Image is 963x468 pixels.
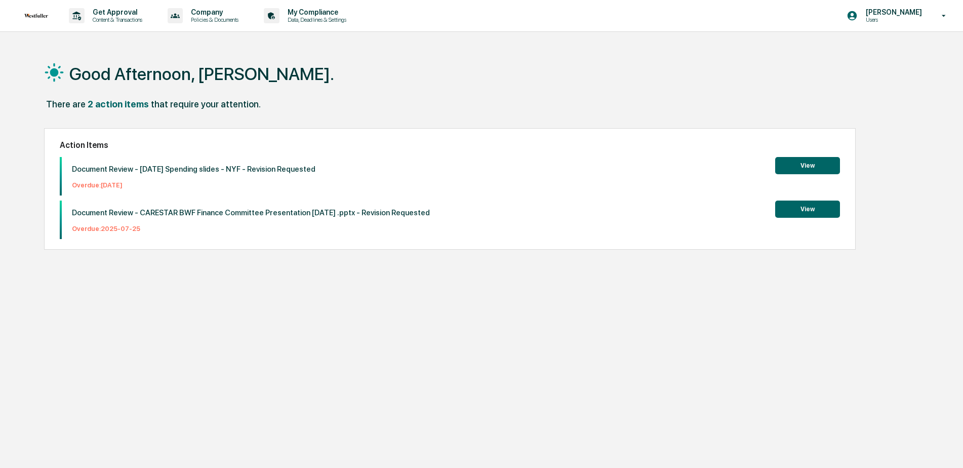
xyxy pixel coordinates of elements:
button: View [775,201,840,218]
p: Get Approval [85,8,147,16]
p: Document Review - [DATE] Spending slides - NYF - Revision Requested [72,165,315,174]
p: Overdue: [DATE] [72,181,315,189]
p: [PERSON_NAME] [858,8,927,16]
a: View [775,204,840,213]
p: My Compliance [279,8,351,16]
div: 2 action items [88,99,149,109]
button: View [775,157,840,174]
p: Company [183,8,244,16]
h2: Action Items [60,140,840,150]
p: Content & Transactions [85,16,147,23]
div: that require your attention. [151,99,261,109]
h1: Good Afternoon, [PERSON_NAME]. [69,64,334,84]
p: Overdue: 2025-07-25 [72,225,430,232]
div: There are [46,99,86,109]
p: Policies & Documents [183,16,244,23]
img: logo [24,14,49,18]
p: Data, Deadlines & Settings [279,16,351,23]
p: Document Review - CARESTAR BWF Finance Committee Presentation [DATE] .pptx - Revision Requested [72,208,430,217]
a: View [775,160,840,170]
p: Users [858,16,927,23]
